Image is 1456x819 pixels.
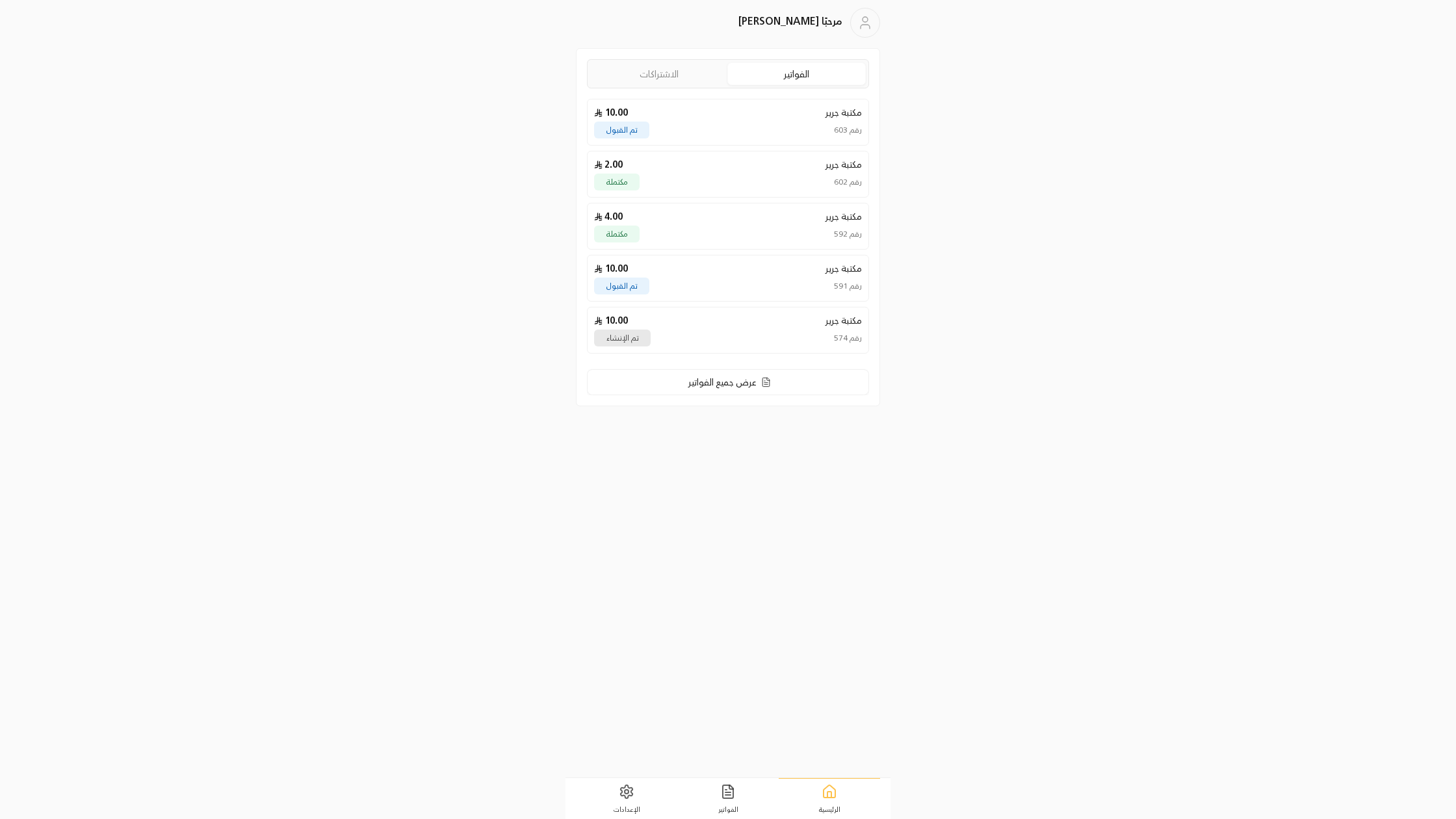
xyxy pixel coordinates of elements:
[594,210,623,223] p: 4.00
[834,125,862,135] span: رقم 603
[834,177,862,187] span: رقم 602
[587,369,869,395] a: عرض جميع الفواتير
[587,151,869,198] a: مكتبة جرير2.00 رقم 602مكتملة
[677,779,779,819] a: الفواتير
[587,203,869,250] a: مكتبة جرير4.00 رقم 592مكتملة
[594,158,623,171] p: 2.00
[688,376,757,389] p: عرض جميع الفواتير
[834,229,862,239] span: رقم 592
[834,333,862,343] span: رقم 574
[594,106,628,119] p: 10.00
[606,333,639,342] span: تم الإنشاء
[576,779,677,819] a: الإعدادات
[587,255,869,302] a: مكتبة جرير10.00 رقم 591تم القبول
[738,13,842,29] h2: مرحبًا [PERSON_NAME]
[727,62,866,85] a: الفواتير
[825,314,862,327] p: مكتبة جرير
[587,307,869,354] a: مكتبة جرير10.00 رقم 574تم الإنشاء
[606,229,628,238] span: مكتملة
[614,805,640,814] span: الإعدادات
[594,262,628,275] p: 10.00
[587,99,869,146] a: مكتبة جرير10.00 رقم 603تم القبول
[825,158,862,171] p: مكتبة جرير
[718,805,738,814] span: الفواتير
[819,805,840,814] span: الرئيسية
[825,262,862,275] p: مكتبة جرير
[606,177,628,186] span: مكتملة
[606,281,638,290] span: تم القبول
[825,106,862,119] p: مكتبة جرير
[606,125,638,134] span: تم القبول
[594,314,628,327] p: 10.00
[779,778,880,819] a: الرئيسية
[825,210,862,223] p: مكتبة جرير
[834,281,862,291] span: رقم 591
[590,63,727,84] a: الاشتراكات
